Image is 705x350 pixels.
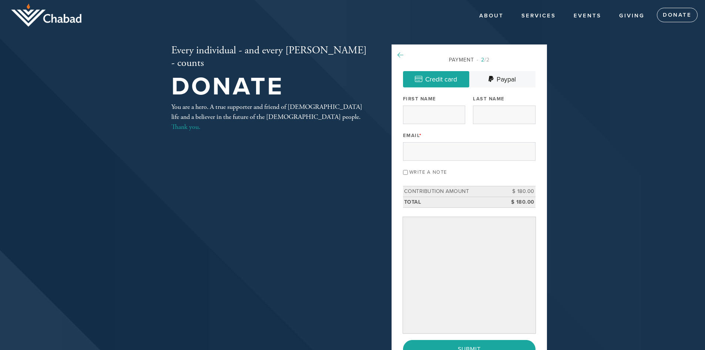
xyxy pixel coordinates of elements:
td: $ 180.00 [502,197,536,207]
td: $ 180.00 [502,186,536,197]
span: This field is required. [419,133,422,139]
label: Write a note [409,169,447,175]
div: You are a hero. A true supporter and friend of [DEMOGRAPHIC_DATA] life and a believer in the futu... [171,102,367,132]
img: logo_half.png [11,4,81,27]
iframe: Secure payment input frame [404,219,534,332]
a: Giving [614,9,650,23]
a: Thank you. [171,123,200,131]
td: Contribution Amount [403,186,502,197]
a: Donate [657,8,698,23]
a: Events [568,9,607,23]
h1: Donate [171,75,367,99]
span: 2 [481,57,484,63]
a: About [474,9,509,23]
span: /2 [477,57,490,63]
h2: Every individual - and every [PERSON_NAME] - counts [171,44,367,69]
label: Last Name [473,96,505,102]
a: Credit card [403,71,469,87]
a: Paypal [469,71,536,87]
label: First Name [403,96,436,102]
a: Services [516,9,561,23]
label: Email [403,132,422,139]
div: Payment [403,56,536,64]
td: Total [403,197,502,207]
